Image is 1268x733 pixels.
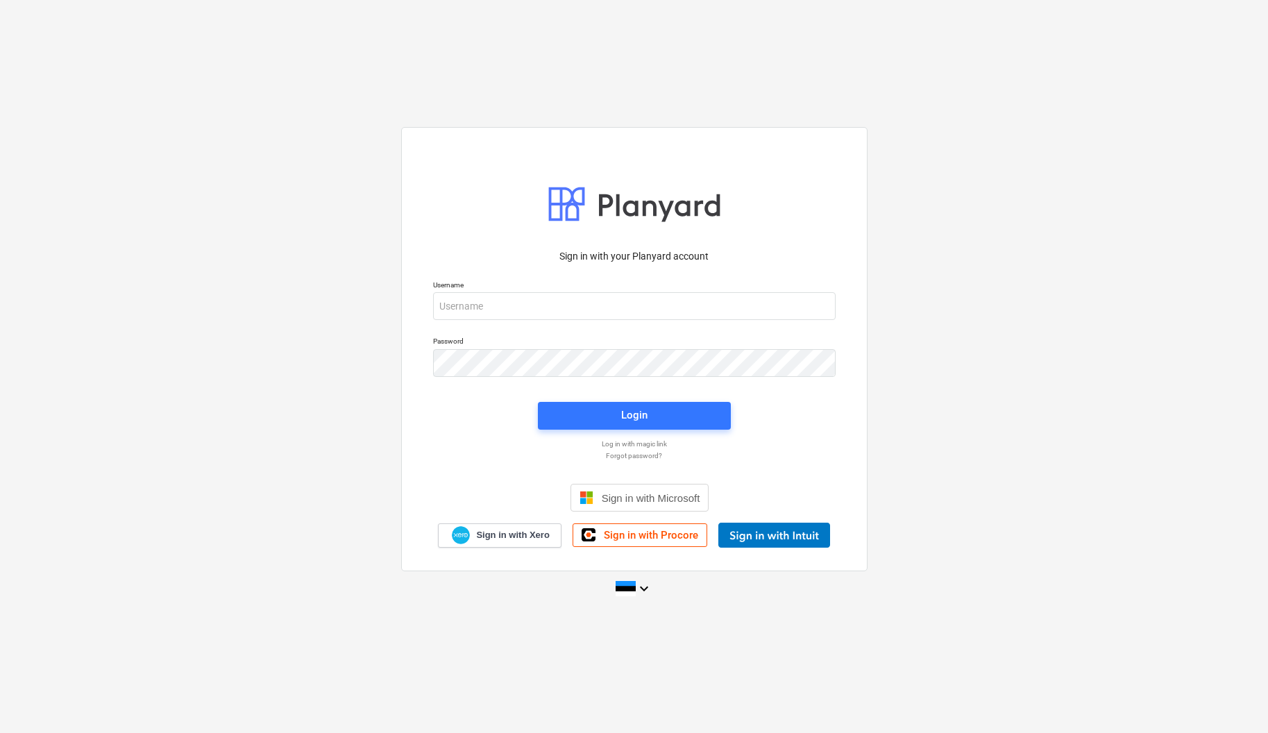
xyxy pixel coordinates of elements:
[426,439,843,448] a: Log in with magic link
[580,491,593,505] img: Microsoft logo
[476,529,549,541] span: Sign in with Xero
[604,529,698,541] span: Sign in with Procore
[452,526,470,545] img: Xero logo
[602,492,700,504] span: Sign in with Microsoft
[433,337,836,348] p: Password
[573,523,707,547] a: Sign in with Procore
[433,280,836,292] p: Username
[538,402,731,430] button: Login
[426,451,843,460] a: Forgot password?
[438,523,561,548] a: Sign in with Xero
[621,406,648,424] div: Login
[636,580,652,597] i: keyboard_arrow_down
[433,249,836,264] p: Sign in with your Planyard account
[433,292,836,320] input: Username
